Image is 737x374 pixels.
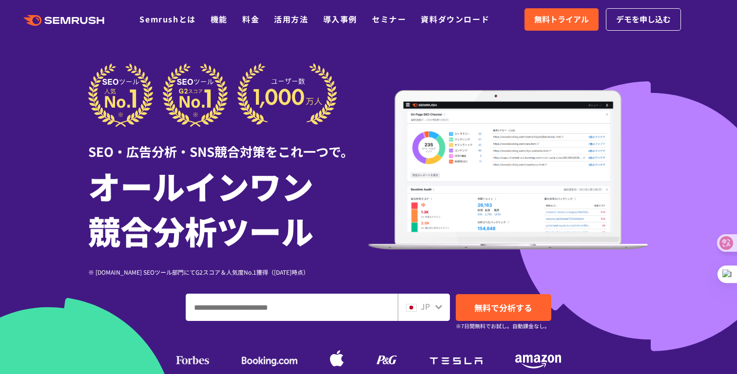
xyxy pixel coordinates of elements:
[474,301,532,314] span: 無料で分析する
[372,13,406,25] a: セミナー
[323,13,357,25] a: 導入事例
[274,13,308,25] a: 活用方法
[139,13,195,25] a: Semrushとは
[88,267,368,277] div: ※ [DOMAIN_NAME] SEOツール部門にてG2スコア＆人気度No.1獲得（[DATE]時点）
[88,163,368,253] h1: オールインワン 競合分析ツール
[616,13,671,26] span: デモを申し込む
[421,300,430,312] span: JP
[606,8,681,31] a: デモを申し込む
[421,13,489,25] a: 資料ダウンロード
[186,294,397,320] input: ドメイン、キーワードまたはURLを入力してください
[524,8,599,31] a: 無料トライアル
[211,13,228,25] a: 機能
[456,321,550,331] small: ※7日間無料でお試し。自動課金なし。
[242,13,259,25] a: 料金
[456,294,551,321] a: 無料で分析する
[88,127,368,161] div: SEO・広告分析・SNS競合対策をこれ一つで。
[534,13,589,26] span: 無料トライアル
